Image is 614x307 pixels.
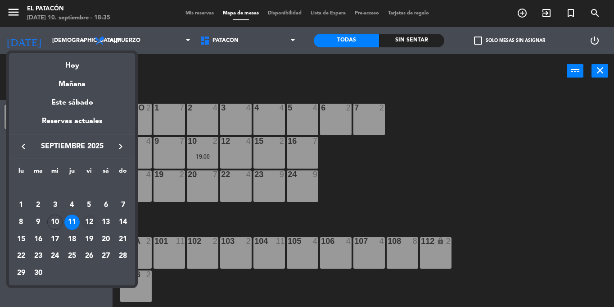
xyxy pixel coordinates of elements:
div: 19 [81,232,97,247]
th: lunes [13,166,30,180]
td: 18 de septiembre de 2025 [63,231,81,248]
div: 30 [31,266,46,281]
td: 16 de septiembre de 2025 [30,231,47,248]
div: 22 [14,249,29,264]
td: 1 de septiembre de 2025 [13,197,30,214]
div: 15 [14,232,29,247]
td: 3 de septiembre de 2025 [46,197,63,214]
div: Este sábado [9,90,135,115]
td: SEP. [13,180,131,197]
td: 19 de septiembre de 2025 [81,231,98,248]
th: domingo [114,166,131,180]
td: 6 de septiembre de 2025 [98,197,115,214]
div: 18 [64,232,80,247]
div: 9 [31,215,46,230]
button: keyboard_arrow_left [15,141,32,152]
th: sábado [98,166,115,180]
div: 2 [31,197,46,213]
td: 15 de septiembre de 2025 [13,231,30,248]
button: keyboard_arrow_right [113,141,129,152]
div: 17 [47,232,63,247]
div: 24 [47,249,63,264]
div: 23 [31,249,46,264]
th: jueves [63,166,81,180]
div: 8 [14,215,29,230]
div: 12 [81,215,97,230]
span: septiembre 2025 [32,141,113,152]
td: 28 de septiembre de 2025 [114,248,131,265]
div: Reservas actuales [9,115,135,134]
td: 22 de septiembre de 2025 [13,248,30,265]
td: 14 de septiembre de 2025 [114,214,131,231]
td: 27 de septiembre de 2025 [98,248,115,265]
td: 7 de septiembre de 2025 [114,197,131,214]
td: 30 de septiembre de 2025 [30,265,47,282]
div: 27 [98,249,113,264]
td: 21 de septiembre de 2025 [114,231,131,248]
td: 4 de septiembre de 2025 [63,197,81,214]
div: 7 [115,197,131,213]
div: 4 [64,197,80,213]
td: 24 de septiembre de 2025 [46,248,63,265]
td: 8 de septiembre de 2025 [13,214,30,231]
div: Mañana [9,72,135,90]
td: 25 de septiembre de 2025 [63,248,81,265]
th: martes [30,166,47,180]
div: 21 [115,232,131,247]
div: 13 [98,215,113,230]
div: 29 [14,266,29,281]
td: 23 de septiembre de 2025 [30,248,47,265]
th: miércoles [46,166,63,180]
td: 13 de septiembre de 2025 [98,214,115,231]
td: 20 de septiembre de 2025 [98,231,115,248]
td: 17 de septiembre de 2025 [46,231,63,248]
div: 3 [47,197,63,213]
div: 28 [115,249,131,264]
div: 6 [98,197,113,213]
td: 9 de septiembre de 2025 [30,214,47,231]
div: Hoy [9,53,135,72]
th: viernes [81,166,98,180]
div: 10 [47,215,63,230]
td: 5 de septiembre de 2025 [81,197,98,214]
td: 26 de septiembre de 2025 [81,248,98,265]
td: 12 de septiembre de 2025 [81,214,98,231]
div: 20 [98,232,113,247]
i: keyboard_arrow_left [18,141,29,152]
td: 10 de septiembre de 2025 [46,214,63,231]
i: keyboard_arrow_right [115,141,126,152]
div: 1 [14,197,29,213]
td: 2 de septiembre de 2025 [30,197,47,214]
div: 14 [115,215,131,230]
div: 16 [31,232,46,247]
div: 26 [81,249,97,264]
div: 25 [64,249,80,264]
td: 29 de septiembre de 2025 [13,265,30,282]
td: 11 de septiembre de 2025 [63,214,81,231]
div: 5 [81,197,97,213]
div: 11 [64,215,80,230]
